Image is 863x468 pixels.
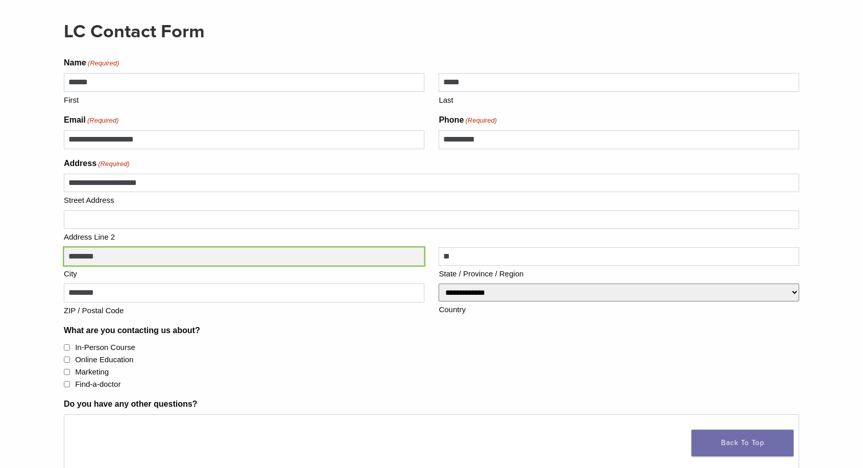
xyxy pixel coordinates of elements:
[64,229,799,243] label: Address Line 2
[64,57,119,69] legend: Name
[64,324,200,337] legend: What are you contacting us about?
[64,92,424,106] label: First
[86,115,118,126] span: (Required)
[64,192,799,206] label: Street Address
[64,114,118,126] label: Email
[75,366,109,378] label: Marketing
[439,114,497,126] label: Phone
[75,379,121,390] label: Find-a-doctor
[75,354,133,366] label: Online Education
[691,430,794,456] a: Back To Top
[439,92,799,106] label: Last
[465,115,497,126] span: (Required)
[75,342,135,354] label: In-Person Course
[64,302,424,317] label: ZIP / Postal Code
[64,398,197,410] label: Do you have any other questions?
[439,301,799,316] label: Country
[64,266,424,280] label: City
[439,266,799,280] label: State / Province / Region
[64,19,799,44] h2: LC Contact Form
[87,58,119,68] span: (Required)
[98,159,130,169] span: (Required)
[64,157,130,170] legend: Address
